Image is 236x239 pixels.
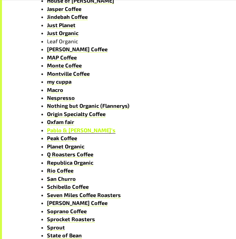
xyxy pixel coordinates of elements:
[47,135,77,141] a: Peak Coffee
[47,22,75,28] a: Just Planet
[47,159,93,166] a: Republica Organic
[47,78,71,85] a: my cuppa
[47,46,108,53] a: [PERSON_NAME] Coffee
[47,232,82,239] a: State of Bean
[47,143,84,150] a: Planet Organic
[47,62,82,69] a: Monte Coffee
[47,200,108,206] a: [PERSON_NAME] Coffee
[47,151,93,158] a: Q Roasters Coffee
[47,95,75,101] a: Nespresso
[47,167,73,174] a: Rio Coffee
[47,70,90,77] a: Montville Coffee
[47,119,74,125] a: Oxfam fair
[47,224,65,231] a: Sprout
[47,6,81,12] a: Jasper Coffee
[47,14,88,20] a: Jindebah Coffee
[47,37,205,45] li: Leaf Organic
[47,216,95,222] a: Sprocket Roasters
[47,176,76,182] a: San Churro
[47,87,63,93] a: Macro
[47,111,106,117] a: Origin Specialty Coffee
[47,54,77,61] a: MAP Coffee
[47,30,78,36] a: Just Organic
[47,183,89,190] a: Schibello Coffee
[47,102,129,109] a: Nothing but Organic (Flannerys)
[47,127,116,134] a: Pablo & [PERSON_NAME]’s
[47,192,121,198] a: Seven Miles Coffee Roasters
[47,208,87,215] a: Soprano Coffee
